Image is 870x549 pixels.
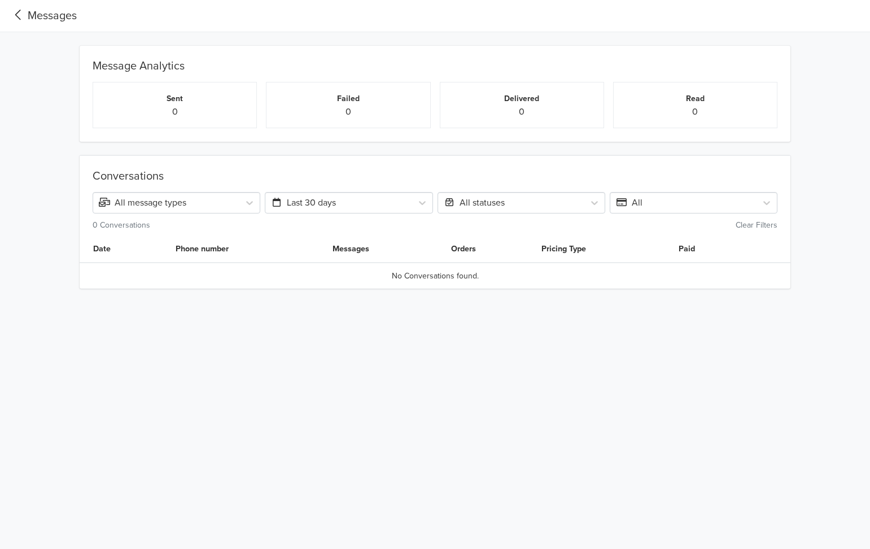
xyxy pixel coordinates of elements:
[504,94,539,103] small: Delivered
[623,105,768,119] p: 0
[326,236,444,263] th: Messages
[337,94,360,103] small: Failed
[736,220,777,230] small: Clear Filters
[449,105,594,119] p: 0
[616,197,642,208] span: All
[392,270,479,282] span: No Conversations found.
[88,46,782,77] div: Message Analytics
[444,197,505,208] span: All statuses
[9,7,77,24] a: Messages
[80,236,169,263] th: Date
[276,105,421,119] p: 0
[169,236,326,263] th: Phone number
[93,169,777,188] div: Conversations
[672,236,742,263] th: Paid
[271,197,336,208] span: Last 30 days
[444,236,535,263] th: Orders
[535,236,672,263] th: Pricing Type
[93,220,150,230] small: 0 Conversations
[167,94,183,103] small: Sent
[102,105,247,119] p: 0
[99,197,186,208] span: All message types
[686,94,705,103] small: Read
